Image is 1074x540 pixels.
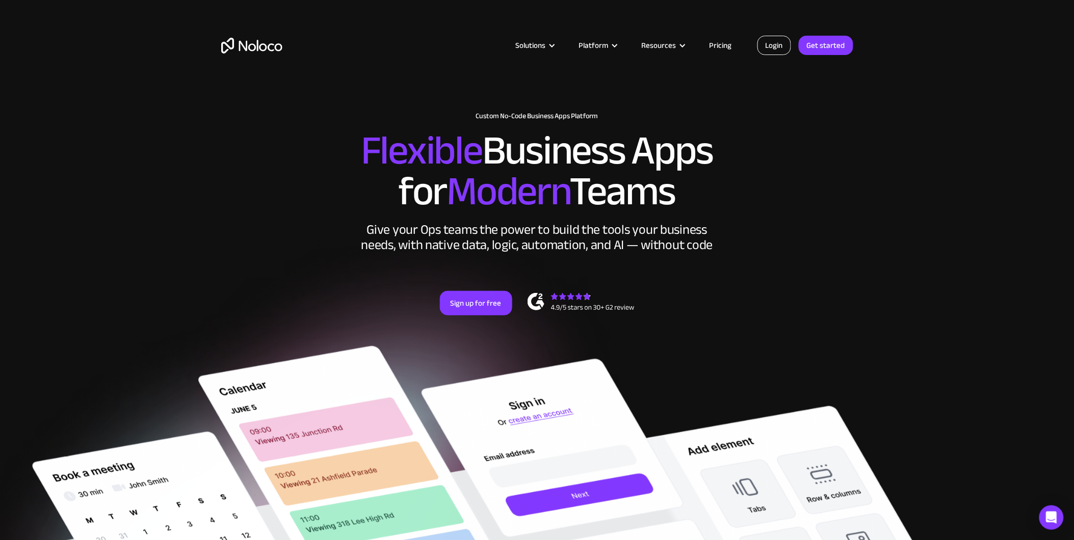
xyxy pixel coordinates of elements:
[361,113,482,188] span: Flexible
[566,39,629,52] div: Platform
[447,153,569,229] span: Modern
[799,36,853,55] a: Get started
[503,39,566,52] div: Solutions
[221,112,853,120] h1: Custom No-Code Business Apps Platform
[579,39,609,52] div: Platform
[359,222,716,253] div: Give your Ops teams the power to build the tools your business needs, with native data, logic, au...
[221,130,853,212] h2: Business Apps for Teams
[1039,505,1064,530] div: Open Intercom Messenger
[642,39,676,52] div: Resources
[516,39,546,52] div: Solutions
[221,38,282,53] a: home
[757,36,791,55] a: Login
[697,39,745,52] a: Pricing
[629,39,697,52] div: Resources
[440,291,512,315] a: Sign up for free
